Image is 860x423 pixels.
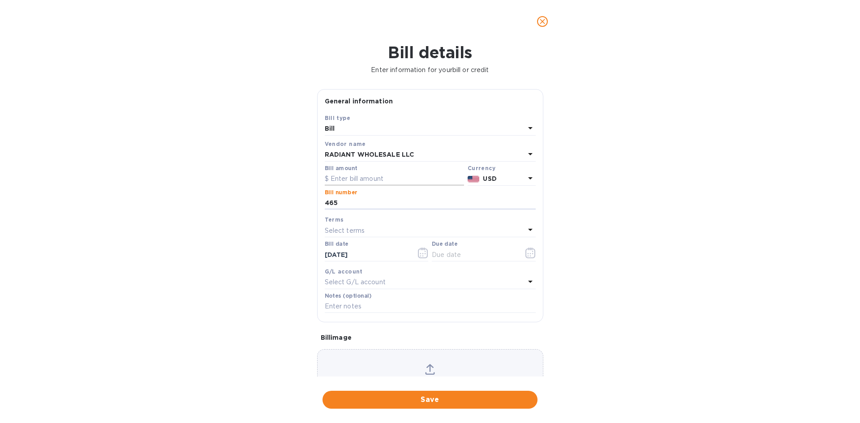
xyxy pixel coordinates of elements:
[330,394,530,405] span: Save
[483,175,496,182] b: USD
[321,333,540,342] p: Bill image
[325,141,366,147] b: Vendor name
[325,293,372,299] label: Notes (optional)
[325,278,386,287] p: Select G/L account
[432,242,457,247] label: Due date
[325,172,464,186] input: $ Enter bill amount
[325,166,357,171] label: Bill amount
[325,226,365,235] p: Select terms
[325,151,414,158] b: RADIANT WHOLESALE LLC
[325,197,536,210] input: Enter bill number
[325,268,363,275] b: G/L account
[468,176,480,182] img: USD
[532,11,553,32] button: close
[325,125,335,132] b: Bill
[325,248,409,261] input: Select date
[432,248,516,261] input: Due date
[325,115,351,121] b: Bill type
[325,190,357,195] label: Bill number
[7,43,853,62] h1: Bill details
[325,98,393,105] b: General information
[325,300,536,313] input: Enter notes
[468,165,495,171] b: Currency
[322,391,537,409] button: Save
[325,242,348,247] label: Bill date
[7,65,853,75] p: Enter information for your bill or credit
[325,216,344,223] b: Terms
